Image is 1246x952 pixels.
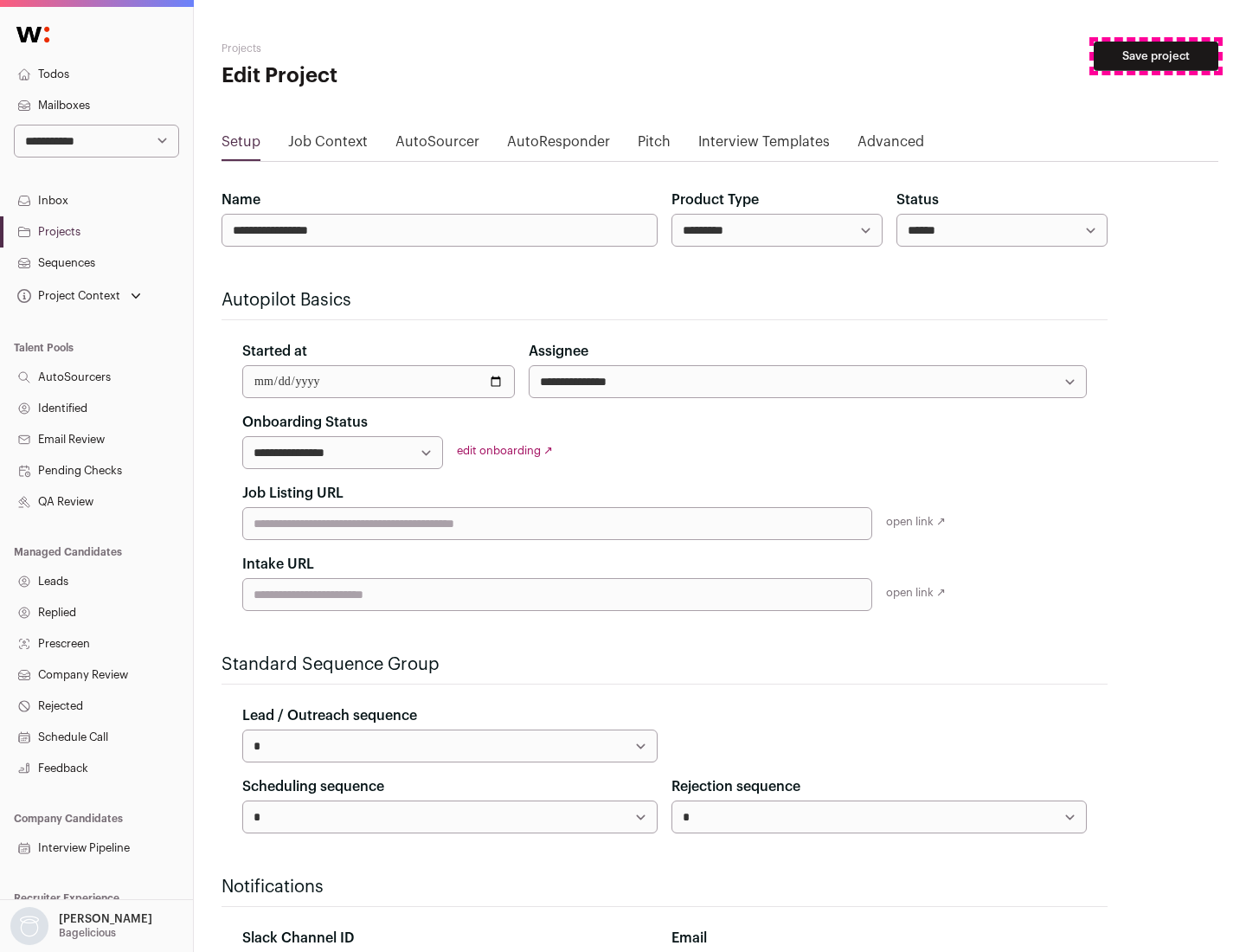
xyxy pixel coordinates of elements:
[242,483,344,504] label: Job Listing URL
[288,132,368,159] a: Job Context
[14,284,145,308] button: Open dropdown
[529,341,588,362] label: Assignee
[507,132,610,159] a: AutoResponder
[10,907,48,945] img: nopic.png
[222,875,1108,899] h2: Notifications
[7,907,156,945] button: Open dropdown
[671,190,759,210] label: Product Type
[698,132,830,159] a: Interview Templates
[222,42,554,55] h2: Projects
[242,705,417,726] label: Lead / Outreach sequence
[222,653,1108,677] h2: Standard Sequence Group
[1094,42,1218,71] button: Save project
[896,190,939,210] label: Status
[222,190,260,210] label: Name
[59,926,116,940] p: Bagelicious
[671,928,1087,949] div: Email
[857,132,924,159] a: Advanced
[242,928,354,949] label: Slack Channel ID
[14,289,120,303] div: Project Context
[242,341,307,362] label: Started at
[7,17,59,52] img: Wellfound
[222,288,1108,312] h2: Autopilot Basics
[457,445,553,456] a: edit onboarding ↗
[242,776,384,797] label: Scheduling sequence
[242,412,368,433] label: Onboarding Status
[395,132,479,159] a: AutoSourcer
[242,554,314,575] label: Intake URL
[222,62,554,90] h1: Edit Project
[638,132,671,159] a: Pitch
[59,912,152,926] p: [PERSON_NAME]
[222,132,260,159] a: Setup
[671,776,800,797] label: Rejection sequence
